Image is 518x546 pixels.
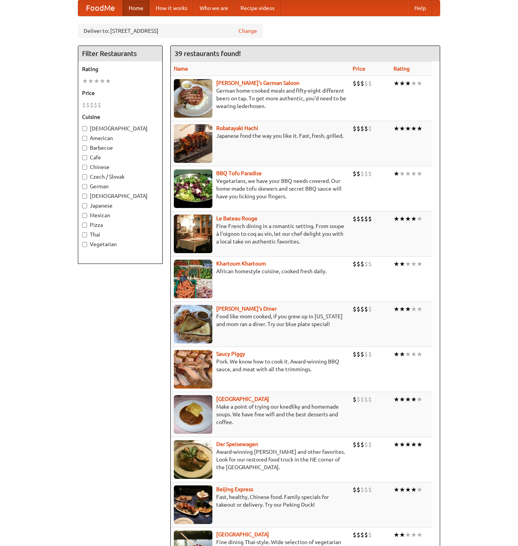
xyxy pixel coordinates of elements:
li: $ [86,101,90,109]
li: ★ [105,77,111,85]
li: $ [368,485,372,494]
li: ★ [417,79,422,88]
li: ★ [399,440,405,449]
li: ★ [399,260,405,268]
label: Chinese [82,163,158,171]
li: ★ [399,215,405,223]
a: Name [174,66,188,72]
li: ★ [405,485,411,494]
li: $ [357,305,360,313]
li: ★ [417,169,422,178]
li: ★ [399,485,405,494]
a: [PERSON_NAME]'s German Saloon [216,80,299,86]
input: Barbecue [82,145,87,150]
li: ★ [399,79,405,88]
label: Czech / Slovak [82,173,158,181]
li: ★ [394,169,399,178]
p: Pork. We know how to cook it. Award-winning BBQ sauce, and meat with all the trimmings. [174,358,346,373]
h5: Cuisine [82,113,158,121]
li: ★ [411,124,417,133]
li: ★ [405,440,411,449]
li: $ [353,350,357,358]
li: ★ [94,77,99,85]
label: Barbecue [82,144,158,152]
img: sallys.jpg [174,305,212,343]
li: $ [368,79,372,88]
p: Fine French dining in a romantic setting. From soupe à l'oignon to coq au vin, let our chef delig... [174,222,346,245]
a: Khartoum Khartoum [216,260,266,267]
li: ★ [399,169,405,178]
li: ★ [405,395,411,404]
p: German home-cooked meals and fifty-eight different beers on tap. To get more authentic, you'd nee... [174,87,346,110]
b: [GEOGRAPHIC_DATA] [216,531,269,538]
a: [PERSON_NAME]'s Diner [216,306,277,312]
p: Food like mom cooked, if you grew up in [US_STATE] and mom ran a diner. Try our blue plate special! [174,313,346,328]
li: $ [353,305,357,313]
li: ★ [405,79,411,88]
li: ★ [411,485,417,494]
li: $ [364,79,368,88]
li: ★ [417,260,422,268]
a: Who we are [193,0,234,16]
b: Le Bateau Rouge [216,215,257,221]
a: BBQ Tofu Paradise [216,170,262,176]
label: Pizza [82,221,158,229]
li: $ [364,350,368,358]
li: ★ [399,124,405,133]
li: $ [360,440,364,449]
img: bateaurouge.jpg [174,215,212,253]
li: $ [360,79,364,88]
a: [GEOGRAPHIC_DATA] [216,396,269,402]
li: $ [368,215,372,223]
li: $ [357,395,360,404]
li: $ [368,350,372,358]
label: [DEMOGRAPHIC_DATA] [82,192,158,200]
li: $ [353,395,357,404]
li: $ [368,440,372,449]
li: $ [357,350,360,358]
li: $ [357,79,360,88]
li: $ [360,305,364,313]
p: Make a point of trying our knedlíky and homemade soups. We have free wifi and the best desserts a... [174,403,346,426]
img: khartoum.jpg [174,260,212,298]
li: $ [360,350,364,358]
li: ★ [417,350,422,358]
li: ★ [405,124,411,133]
li: ★ [417,531,422,539]
li: ★ [411,395,417,404]
li: $ [364,260,368,268]
li: ★ [399,531,405,539]
img: czechpoint.jpg [174,395,212,434]
li: ★ [399,350,405,358]
li: $ [364,531,368,539]
li: ★ [405,260,411,268]
li: ★ [394,124,399,133]
li: ★ [417,124,422,133]
a: Robatayaki Hachi [216,125,258,131]
a: Saucy Piggy [216,351,245,357]
img: beijing.jpg [174,485,212,524]
li: $ [90,101,94,109]
li: $ [364,485,368,494]
li: $ [364,124,368,133]
li: ★ [411,350,417,358]
li: ★ [394,395,399,404]
li: $ [360,485,364,494]
li: ★ [394,79,399,88]
li: $ [368,260,372,268]
li: ★ [417,440,422,449]
li: $ [364,305,368,313]
a: Help [408,0,432,16]
li: ★ [394,215,399,223]
li: $ [368,169,372,178]
li: $ [368,305,372,313]
img: speisewagen.jpg [174,440,212,479]
input: [DEMOGRAPHIC_DATA] [82,126,87,131]
p: Award-winning [PERSON_NAME] and other favorites. Look for our restored food truck in the NE corne... [174,448,346,471]
li: $ [353,485,357,494]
